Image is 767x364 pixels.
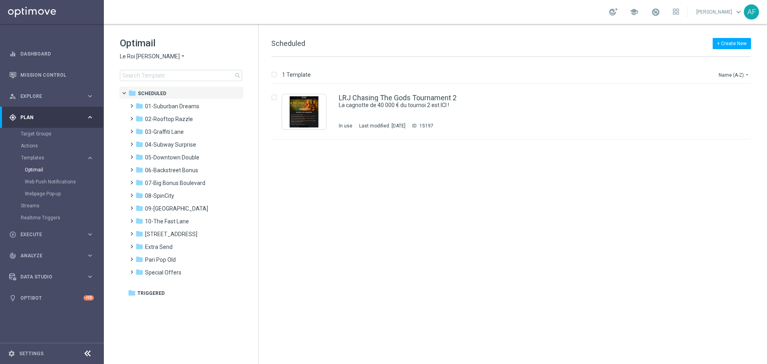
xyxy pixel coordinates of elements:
i: arrow_drop_down [180,53,186,60]
a: LRJ Chasing The Gods Tournament 2 [339,94,457,101]
i: folder [135,217,143,225]
a: Web Push Notifications [25,179,83,185]
div: AF [744,4,759,20]
span: 03-Graffiti Lane [145,128,184,135]
button: equalizer Dashboard [9,51,94,57]
span: 01-Suburban Dreams [145,103,199,110]
a: Optimail [25,167,83,173]
span: 04-Subway Surprise [145,141,196,148]
span: keyboard_arrow_down [734,8,743,16]
span: Templates [21,155,78,160]
span: Le Roi [PERSON_NAME] [120,53,180,60]
a: [PERSON_NAME]keyboard_arrow_down [695,6,744,18]
a: Optibot [20,287,83,308]
input: Search Template [120,70,242,81]
div: Analyze [9,252,86,259]
i: folder [135,243,143,251]
div: Press SPACE to select this row. [263,84,765,139]
a: Webpage Pop-up [25,191,83,197]
span: Scheduled [271,39,305,48]
span: Scheduled [138,90,166,97]
span: 08-SpinCity [145,192,174,199]
div: Dashboard [9,43,94,64]
div: Templates [21,152,103,200]
div: Streams [21,200,103,212]
i: folder [135,204,143,212]
p: 1 Template [282,71,311,78]
span: school [630,8,638,16]
div: Explore [9,93,86,100]
i: track_changes [9,252,16,259]
div: Optimail [25,164,103,176]
div: +10 [83,295,94,300]
button: Le Roi [PERSON_NAME] arrow_drop_down [120,53,186,60]
i: lightbulb [9,294,16,302]
div: Actions [21,140,103,152]
div: Templates [21,155,86,160]
i: keyboard_arrow_right [86,273,94,280]
div: ID: [409,123,433,129]
div: In use [339,123,352,129]
span: 06-Backstreet Bonus [145,167,198,174]
button: person_search Explore keyboard_arrow_right [9,93,94,99]
i: folder [135,140,143,148]
span: 05-Downtown Double [145,154,199,161]
i: folder [135,191,143,199]
i: folder [135,255,143,263]
i: keyboard_arrow_right [86,92,94,100]
button: lightbulb Optibot +10 [9,295,94,301]
i: folder [135,268,143,276]
i: person_search [9,93,16,100]
i: folder [128,89,136,97]
button: Data Studio keyboard_arrow_right [9,274,94,280]
i: keyboard_arrow_right [86,154,94,162]
i: equalizer [9,50,16,58]
button: Templates keyboard_arrow_right [21,155,94,161]
span: Triggered [137,290,165,297]
i: play_circle_outline [9,231,16,238]
img: 15197.jpeg [284,96,324,127]
i: folder [128,289,136,297]
span: Execute [20,232,86,237]
div: La cagnotte de 40 000 € du tournoi 2 est ICI ! [339,101,717,109]
i: keyboard_arrow_right [86,231,94,238]
span: Special Offers [145,269,181,276]
a: Mission Control [20,64,94,86]
i: keyboard_arrow_right [86,252,94,259]
button: play_circle_outline Execute keyboard_arrow_right [9,231,94,238]
span: 10-The Fast Lane [145,218,189,225]
div: Execute [9,231,86,238]
a: La cagnotte de 40 000 € du tournoi 2 est ICI ! [339,101,698,109]
a: Streams [21,203,83,209]
i: folder [135,153,143,161]
a: Settings [19,351,44,356]
div: Plan [9,114,86,121]
a: Realtime Triggers [21,215,83,221]
div: Optibot [9,287,94,308]
a: Dashboard [20,43,94,64]
span: search [234,72,241,79]
div: Data Studio [9,273,86,280]
span: Explore [20,94,86,99]
i: folder [135,102,143,110]
span: Plan [20,115,86,120]
button: Name (A-Z)arrow_drop_down [718,70,751,80]
button: gps_fixed Plan keyboard_arrow_right [9,114,94,121]
div: 15197 [419,123,433,129]
button: Mission Control [9,72,94,78]
span: 09-Four Way Crossing [145,205,208,212]
span: Pari Pop Old [145,256,176,263]
i: settings [8,350,15,357]
h1: Optimail [120,37,242,50]
i: folder [135,230,143,238]
i: gps_fixed [9,114,16,121]
div: Last modified: [DATE] [356,123,409,129]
